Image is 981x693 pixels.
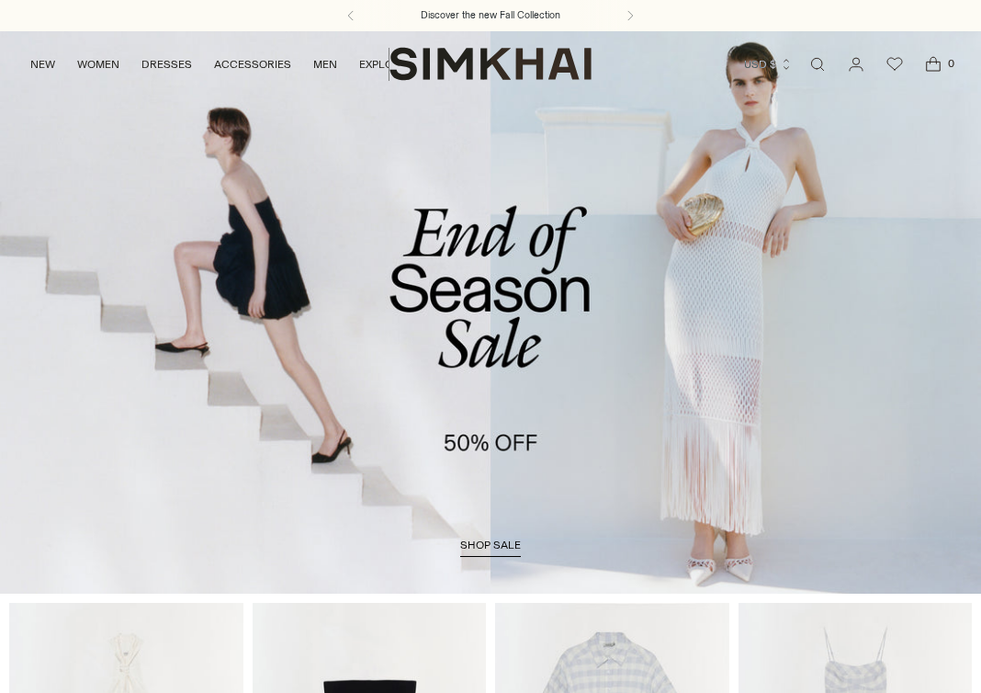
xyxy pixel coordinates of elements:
a: Go to the account page [838,46,874,83]
span: 0 [942,55,959,72]
a: shop sale [460,539,521,557]
a: EXPLORE [359,44,407,85]
a: Open cart modal [915,46,952,83]
a: Wishlist [876,46,913,83]
a: MEN [313,44,337,85]
a: Open search modal [799,46,836,83]
a: Discover the new Fall Collection [421,8,560,23]
a: WOMEN [77,44,119,85]
a: DRESSES [141,44,192,85]
span: shop sale [460,539,521,551]
button: USD $ [744,44,793,85]
a: SIMKHAI [389,46,592,82]
a: ACCESSORIES [214,44,291,85]
a: NEW [30,44,55,85]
